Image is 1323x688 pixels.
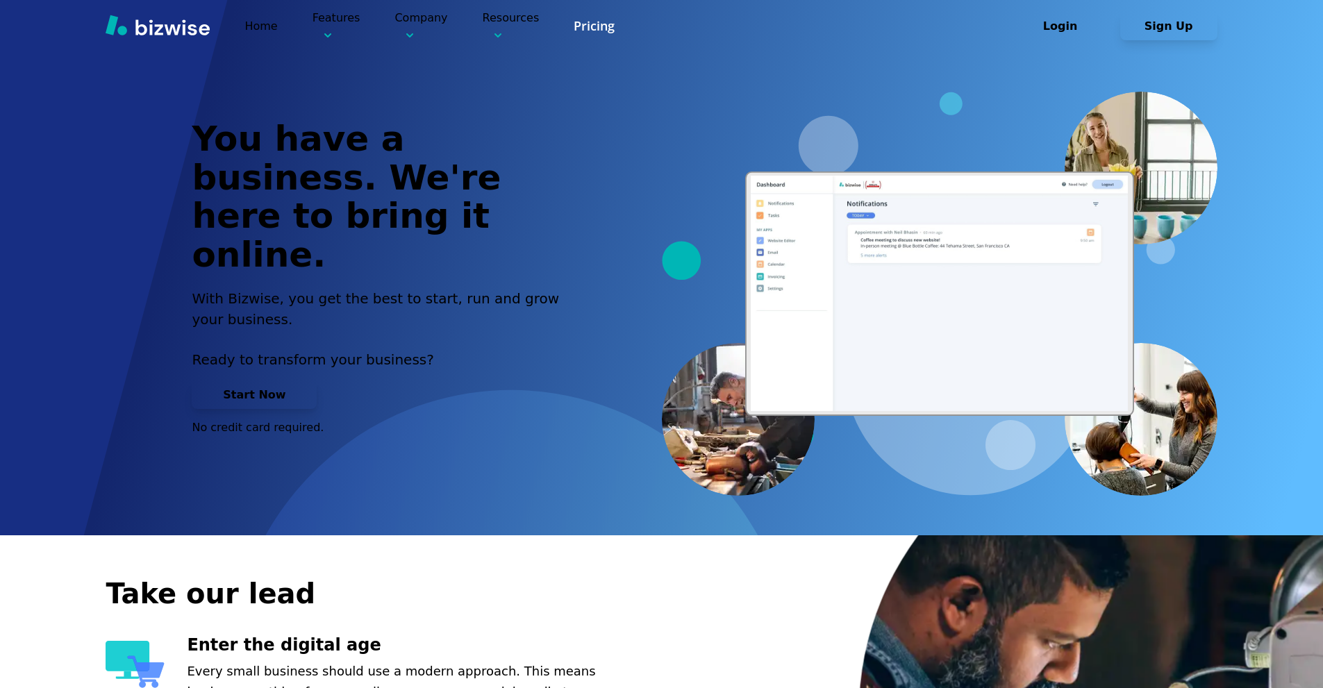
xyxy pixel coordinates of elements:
[187,634,626,657] h3: Enter the digital age
[1120,19,1217,33] a: Sign Up
[394,10,447,42] p: Company
[192,420,575,435] p: No credit card required.
[192,349,575,370] p: Ready to transform your business?
[1012,12,1109,40] button: Login
[106,15,210,35] img: Bizwise Logo
[106,641,165,688] img: Enter the digital age Icon
[244,19,277,33] a: Home
[192,388,317,401] a: Start Now
[483,10,540,42] p: Resources
[1012,19,1120,33] a: Login
[192,381,317,409] button: Start Now
[106,575,1147,612] h2: Take our lead
[192,288,575,330] h2: With Bizwise, you get the best to start, run and grow your business.
[1120,12,1217,40] button: Sign Up
[313,10,360,42] p: Features
[192,120,575,274] h1: You have a business. We're here to bring it online.
[574,17,615,35] a: Pricing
